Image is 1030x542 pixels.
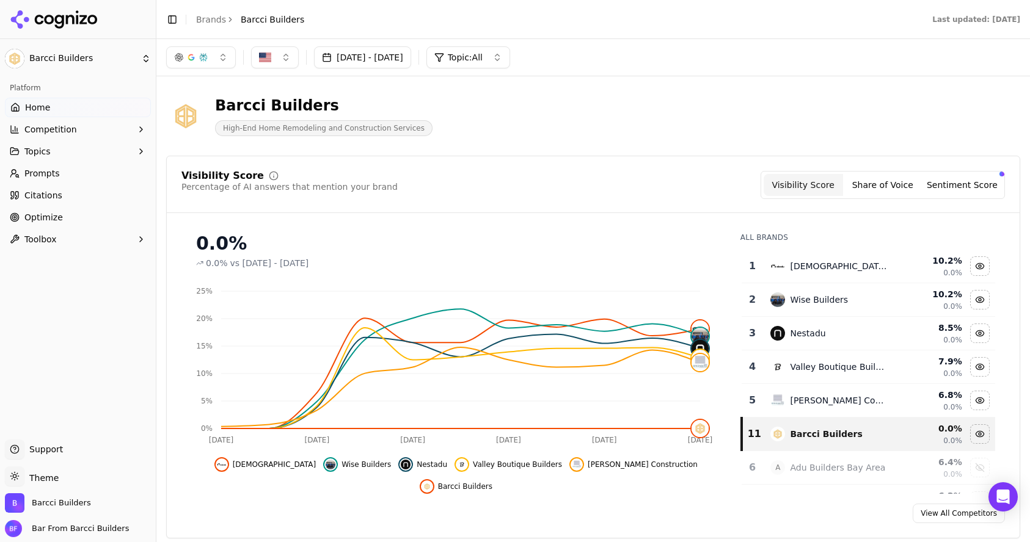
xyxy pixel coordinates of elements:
div: Last updated: [DATE] [932,15,1020,24]
button: Open organization switcher [5,493,91,513]
span: Barcci Builders [241,13,304,26]
img: Barcci Builders [5,493,24,513]
img: barcci builders [692,420,709,437]
tspan: [DATE] [209,436,234,444]
button: Hide nestadu data [970,323,990,343]
button: Hide greenberg construction data [970,391,990,410]
nav: breadcrumb [196,13,304,26]
button: Topics [5,142,151,161]
img: barcci builders [422,482,432,491]
button: Hide wise builders data [970,290,990,309]
button: Sentiment Score [922,174,1002,196]
div: Barcci Builders [215,96,433,115]
button: [DATE] - [DATE] [314,46,411,68]
span: [DEMOGRAPHIC_DATA] [233,460,316,469]
button: Show clever design & remodeling data [970,491,990,511]
div: 0.0 % [897,422,962,435]
span: Barcci Builders [438,482,492,491]
div: 7.9 % [897,355,962,367]
span: 0.0% [943,436,962,446]
tspan: [DATE] [400,436,425,444]
tspan: [DATE] [496,436,521,444]
div: Wise Builders [790,294,848,306]
div: 3 [747,326,759,341]
img: wise builders [326,460,335,469]
span: High-End Home Remodeling and Construction Services [215,120,433,136]
button: Hide abodu data [970,256,990,276]
div: All Brands [740,233,995,242]
span: 0.0% [943,402,962,412]
a: View All Competitors [913,504,1005,523]
button: Hide valley boutique builders data [455,457,562,472]
div: Open Intercom Messenger [988,482,1018,511]
div: Valley Boutique Builders [790,361,887,373]
tspan: 25% [196,287,213,295]
div: 1 [747,259,759,273]
div: 5 [747,393,759,408]
img: Bar From Barcci Builders [5,520,22,537]
tr: 3nestaduNestadu8.5%0.0%Hide nestadu data [742,317,995,350]
img: valley boutique builders [457,460,467,469]
div: 6.8 % [897,389,962,401]
button: Toolbox [5,229,151,249]
img: greenberg construction [572,460,582,469]
div: 10.2 % [897,288,962,300]
button: Competition [5,120,151,139]
button: Open user button [5,520,129,537]
button: Share of Voice [843,174,922,196]
tr: 6.2%Show clever design & remodeling data [742,485,995,518]
tspan: 20% [196,314,213,323]
img: US [259,51,271,63]
a: Citations [5,186,151,205]
tspan: 10% [196,369,213,378]
img: nestadu [401,460,411,469]
button: Hide greenberg construction data [569,457,698,472]
tr: 11barcci builders Barcci Builders0.0%0.0%Hide barcci builders data [742,417,995,451]
a: Optimize [5,208,151,227]
img: wise builders [692,328,709,345]
img: abodu [770,259,785,273]
span: Citations [24,189,62,201]
button: Hide abodu data [214,457,316,472]
span: Optimize [24,211,63,223]
span: 0.0% [943,268,962,278]
tr: 2wise buildersWise Builders10.2%0.0%Hide wise builders data [742,283,995,317]
span: 0.0% [206,257,228,269]
img: abodu [217,460,227,469]
img: Barcci Builders [5,49,24,68]
img: greenberg construction [770,393,785,408]
tspan: 0% [201,424,213,433]
span: Nestadu [417,460,447,469]
span: Theme [24,473,59,483]
div: 4 [747,360,759,374]
tr: 6AAdu Builders Bay Area6.4%0.0%Show adu builders bay area data [742,451,995,485]
tspan: [DATE] [592,436,617,444]
tr: 1abodu[DEMOGRAPHIC_DATA]10.2%0.0%Hide abodu data [742,250,995,283]
div: [DEMOGRAPHIC_DATA] [790,260,887,272]
span: 0.0% [943,469,962,479]
img: valley boutique builders [692,350,709,367]
button: Hide barcci builders data [970,424,990,444]
a: Prompts [5,164,151,183]
div: Adu Builders Bay Area [790,461,885,474]
img: greenberg construction [692,354,709,371]
span: Toolbox [24,233,57,245]
button: Hide barcci builders data [420,479,492,494]
div: 8.5 % [897,322,962,334]
img: nestadu [770,326,785,341]
span: Wise Builders [342,460,391,469]
div: 6 [747,460,759,475]
div: 2 [747,292,759,307]
span: Prompts [24,167,60,179]
button: Visibility Score [764,174,843,196]
div: [PERSON_NAME] Construction [790,394,887,406]
div: Visibility Score [181,171,264,181]
tspan: [DATE] [688,436,713,444]
span: Support [24,443,63,455]
tr: 5greenberg construction[PERSON_NAME] Construction6.8%0.0%Hide greenberg construction data [742,384,995,417]
span: A [770,460,785,475]
button: Hide nestadu data [398,457,447,472]
img: Barcci Builders [166,96,205,135]
button: Hide valley boutique builders data [970,357,990,377]
span: 0.0% [943,335,962,345]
